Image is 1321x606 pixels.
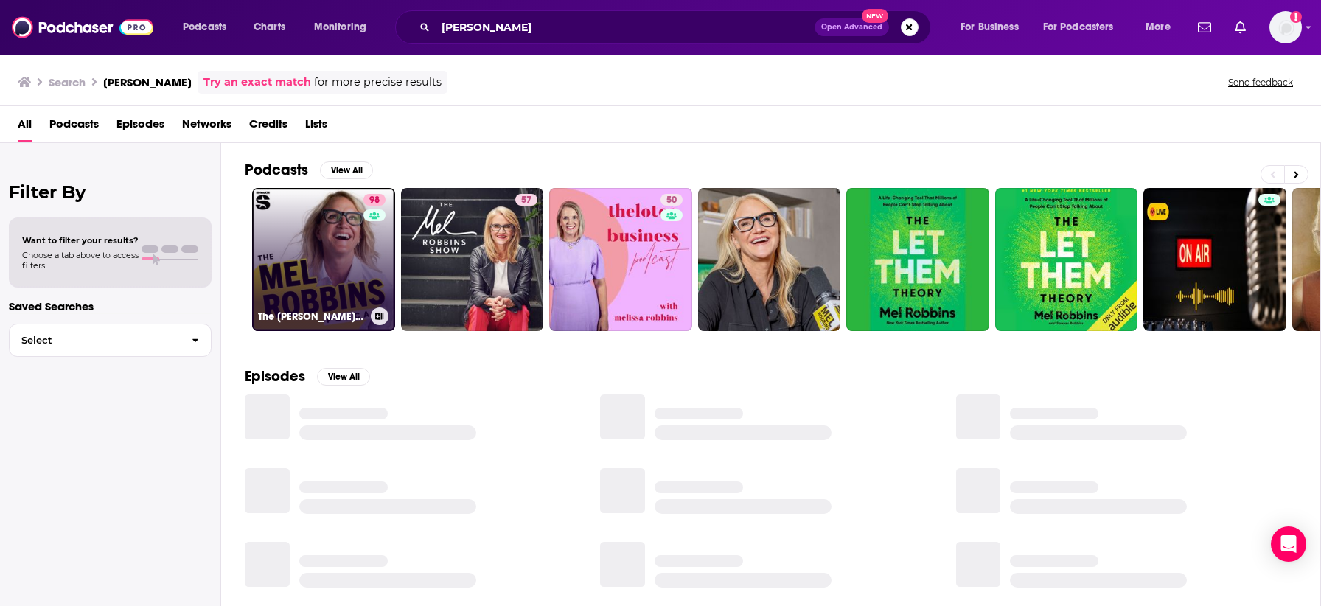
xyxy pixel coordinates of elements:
[1269,11,1302,43] img: User Profile
[1271,526,1306,562] div: Open Intercom Messenger
[1269,11,1302,43] button: Show profile menu
[950,15,1037,39] button: open menu
[22,250,139,271] span: Choose a tab above to access filters.
[203,74,311,91] a: Try an exact match
[401,188,544,331] a: 57
[252,188,395,331] a: 98The [PERSON_NAME] Podcast
[363,194,386,206] a: 98
[436,15,815,39] input: Search podcasts, credits, & more...
[409,10,945,44] div: Search podcasts, credits, & more...
[369,193,380,208] span: 98
[521,193,531,208] span: 57
[1269,11,1302,43] span: Logged in as sashagoldin
[314,17,366,38] span: Monitoring
[1192,15,1217,40] a: Show notifications dropdown
[254,17,285,38] span: Charts
[12,13,153,41] img: Podchaser - Follow, Share and Rate Podcasts
[9,181,212,203] h2: Filter By
[172,15,245,39] button: open menu
[9,299,212,313] p: Saved Searches
[9,324,212,357] button: Select
[10,335,180,345] span: Select
[1034,15,1135,39] button: open menu
[862,9,888,23] span: New
[49,75,86,89] h3: Search
[305,112,327,142] a: Lists
[183,17,226,38] span: Podcasts
[103,75,192,89] h3: [PERSON_NAME]
[815,18,889,36] button: Open AdvancedNew
[1290,11,1302,23] svg: Add a profile image
[244,15,294,39] a: Charts
[1146,17,1171,38] span: More
[821,24,882,31] span: Open Advanced
[116,112,164,142] a: Episodes
[304,15,386,39] button: open menu
[549,188,692,331] a: 50
[1043,17,1114,38] span: For Podcasters
[1224,76,1297,88] button: Send feedback
[1135,15,1189,39] button: open menu
[317,368,370,386] button: View All
[666,193,677,208] span: 50
[245,161,308,179] h2: Podcasts
[18,112,32,142] a: All
[1229,15,1252,40] a: Show notifications dropdown
[961,17,1019,38] span: For Business
[320,161,373,179] button: View All
[249,112,287,142] a: Credits
[314,74,442,91] span: for more precise results
[245,367,370,386] a: EpisodesView All
[660,194,683,206] a: 50
[258,310,365,323] h3: The [PERSON_NAME] Podcast
[182,112,231,142] a: Networks
[245,161,373,179] a: PodcastsView All
[515,194,537,206] a: 57
[49,112,99,142] a: Podcasts
[245,367,305,386] h2: Episodes
[22,235,139,245] span: Want to filter your results?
